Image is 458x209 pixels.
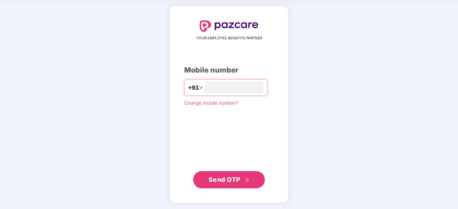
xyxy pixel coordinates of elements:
[196,35,262,41] span: YOUR EMPLOYEE BENEFITS PARTNER
[184,100,238,106] a: Change mobile number?
[193,171,265,188] button: Send OTPdouble-right
[199,85,203,90] span: down
[184,65,274,76] div: Mobile number
[245,178,250,183] span: double-right
[209,176,240,183] span: Send OTP
[188,83,199,92] span: +91
[200,20,258,32] img: logo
